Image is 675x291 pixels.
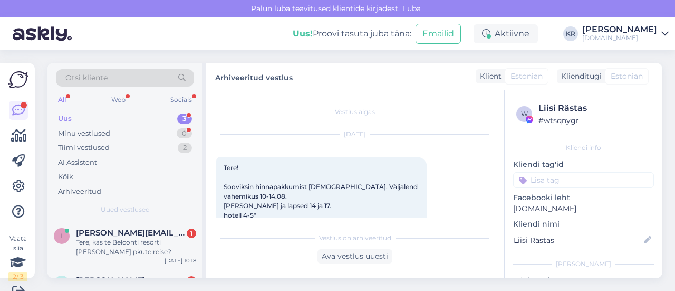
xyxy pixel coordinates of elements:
div: 2 [178,143,192,153]
span: Kätlin Semerikov [76,276,145,285]
div: 2 / 3 [8,272,27,281]
span: Estonian [510,71,543,82]
div: 1 [187,229,196,238]
div: Klienditugi [557,71,602,82]
div: [PERSON_NAME] [513,259,654,269]
div: Uus [58,114,72,124]
span: w [521,110,528,118]
div: Socials [168,93,194,107]
div: Web [109,93,128,107]
div: All [56,93,68,107]
div: # wtsqnygr [538,115,651,126]
span: Tere! Sooviksin hinnapakkumist [DEMOGRAPHIC_DATA]. Väljalend vahemikus 10-14.08. [PERSON_NAME] ja... [224,164,419,267]
div: Kliendi info [513,143,654,153]
div: Tiimi vestlused [58,143,110,153]
div: [DATE] [216,129,494,139]
span: l [60,232,64,240]
label: Arhiveeritud vestlus [215,69,293,83]
div: 3 [177,114,192,124]
div: Minu vestlused [58,128,110,139]
div: Ava vestlus uuesti [317,249,392,264]
div: [DATE] 10:18 [165,257,196,265]
div: 0 [177,128,192,139]
div: Proovi tasuta juba täna: [293,27,411,40]
span: lagle.laagus@mail.ee [76,228,186,238]
div: Vaata siia [8,234,27,281]
div: Tere, kas te Belconti resorti [PERSON_NAME] pkute reise? [76,238,196,257]
div: Klient [476,71,502,82]
span: Estonian [611,71,643,82]
p: [DOMAIN_NAME] [513,203,654,214]
div: Arhiveeritud [58,186,101,197]
input: Lisa nimi [514,234,642,246]
button: Emailid [416,24,461,44]
div: 3 [187,276,196,286]
input: Lisa tag [513,172,654,188]
p: Facebooki leht [513,192,654,203]
div: Kõik [58,172,73,182]
span: Otsi kliente [65,72,108,83]
div: Liisi Rästas [538,102,651,115]
b: Uus! [293,29,313,39]
p: Kliendi nimi [513,219,654,230]
div: [PERSON_NAME] [582,25,657,34]
img: Askly Logo [8,71,28,88]
span: Uued vestlused [101,205,150,214]
span: Vestlus on arhiveeritud [319,233,391,243]
p: Kliendi tag'id [513,159,654,170]
a: [PERSON_NAME][DOMAIN_NAME] [582,25,669,42]
div: Aktiivne [474,24,538,43]
p: Märkmed [513,275,654,286]
div: AI Assistent [58,157,97,168]
div: Vestlus algas [216,107,494,117]
span: Luba [400,4,424,13]
div: KR [563,26,578,41]
div: [DOMAIN_NAME] [582,34,657,42]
